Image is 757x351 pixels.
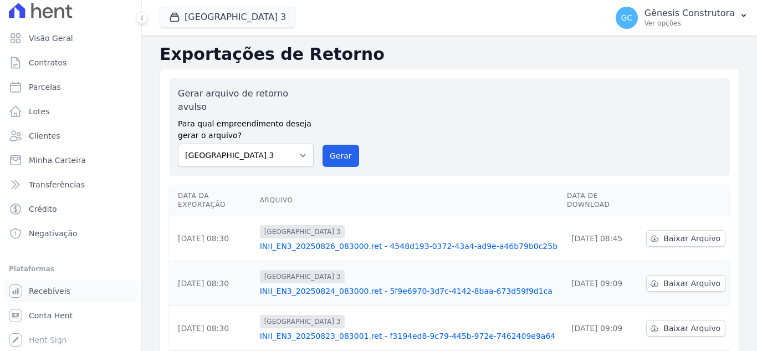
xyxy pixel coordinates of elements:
button: Gerar [323,145,359,167]
a: Transferências [4,174,137,196]
p: Gênesis Construtora [645,8,735,19]
a: Lotes [4,100,137,123]
div: Plataformas [9,262,132,276]
a: Crédito [4,198,137,220]
span: Baixar Arquivo [663,278,720,289]
th: Data de Download [562,185,642,216]
span: [GEOGRAPHIC_DATA] 3 [260,270,345,283]
a: Recebíveis [4,280,137,302]
span: Baixar Arquivo [663,323,720,334]
a: Baixar Arquivo [646,320,725,337]
span: Lotes [29,106,50,117]
h2: Exportações de Retorno [160,44,739,64]
span: [GEOGRAPHIC_DATA] 3 [260,225,345,238]
a: Contratos [4,52,137,74]
span: [GEOGRAPHIC_DATA] 3 [260,315,345,328]
td: [DATE] 08:30 [169,216,255,261]
span: Parcelas [29,82,61,93]
span: Recebíveis [29,286,70,297]
a: INII_EN3_20250824_083000.ret - 5f9e6970-3d7c-4142-8baa-673d59f9d1ca [260,286,558,297]
a: Baixar Arquivo [646,230,725,247]
a: Minha Carteira [4,149,137,171]
span: Transferências [29,179,85,190]
span: Negativação [29,228,78,239]
td: [DATE] 08:45 [562,216,642,261]
td: [DATE] 08:30 [169,306,255,351]
a: Clientes [4,125,137,147]
span: Clientes [29,130,60,141]
a: Conta Hent [4,304,137,327]
td: [DATE] 09:09 [562,261,642,306]
span: Minha Carteira [29,155,86,166]
label: Gerar arquivo de retorno avulso [178,87,314,114]
span: Conta Hent [29,310,73,321]
th: Arquivo [255,185,562,216]
a: Negativação [4,222,137,245]
a: INII_EN3_20250826_083000.ret - 4548d193-0372-43a4-ad9e-a46b79b0c25b [260,241,558,252]
td: [DATE] 09:09 [562,306,642,351]
button: [GEOGRAPHIC_DATA] 3 [160,7,295,28]
a: Baixar Arquivo [646,275,725,292]
button: GC Gênesis Construtora Ver opções [607,2,757,33]
span: GC [621,14,632,22]
th: Data da Exportação [169,185,255,216]
a: Visão Geral [4,27,137,49]
span: Baixar Arquivo [663,233,720,244]
label: Para qual empreendimento deseja gerar o arquivo? [178,114,314,141]
p: Ver opções [645,19,735,28]
span: Visão Geral [29,33,73,44]
td: [DATE] 08:30 [169,261,255,306]
span: Contratos [29,57,67,68]
span: Crédito [29,204,57,215]
a: INII_EN3_20250823_083001.ret - f3194ed8-9c79-445b-972e-7462409e9a64 [260,330,558,342]
a: Parcelas [4,76,137,98]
